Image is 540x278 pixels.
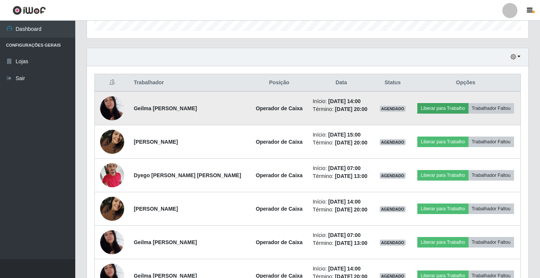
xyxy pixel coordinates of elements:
button: Liberar para Trabalho [417,237,468,248]
span: AGENDADO [380,106,406,112]
button: Liberar para Trabalho [417,170,468,181]
li: Término: [313,239,370,247]
button: Liberar para Trabalho [417,204,468,214]
li: Término: [313,105,370,113]
img: 1699231984036.jpeg [100,87,124,130]
th: Posição [250,74,308,92]
li: Início: [313,198,370,206]
th: Status [374,74,411,92]
button: Trabalhador Faltou [469,137,514,147]
strong: [PERSON_NAME] [134,139,178,145]
button: Trabalhador Faltou [469,103,514,114]
li: Início: [313,131,370,139]
button: Liberar para Trabalho [417,137,468,147]
time: [DATE] 13:00 [335,173,367,179]
li: Início: [313,164,370,172]
li: Início: [313,97,370,105]
img: 1699231984036.jpeg [100,221,124,264]
li: Término: [313,139,370,147]
span: AGENDADO [380,173,406,179]
time: [DATE] 13:00 [335,240,367,246]
th: Trabalhador [129,74,250,92]
strong: Operador de Caixa [256,239,303,245]
span: AGENDADO [380,139,406,145]
strong: [PERSON_NAME] [134,206,178,212]
button: Trabalhador Faltou [469,237,514,248]
strong: Operador de Caixa [256,139,303,145]
span: AGENDADO [380,240,406,246]
img: CoreUI Logo [12,6,46,15]
time: [DATE] 14:00 [328,199,361,205]
strong: Operador de Caixa [256,206,303,212]
time: [DATE] 20:00 [335,140,367,146]
li: Término: [313,206,370,214]
th: Opções [411,74,521,92]
li: Início: [313,265,370,273]
button: Trabalhador Faltou [469,204,514,214]
strong: Operador de Caixa [256,105,303,111]
strong: Dyego [PERSON_NAME] [PERSON_NAME] [134,172,241,178]
th: Data [308,74,374,92]
time: [DATE] 07:00 [328,165,361,171]
img: 1696887105961.jpeg [100,193,124,225]
img: 1696887105961.jpeg [100,126,124,158]
time: [DATE] 14:00 [328,98,361,104]
time: [DATE] 14:00 [328,266,361,272]
button: Trabalhador Faltou [469,170,514,181]
strong: Geilma [PERSON_NAME] [134,105,197,111]
time: [DATE] 07:00 [328,232,361,238]
strong: Geilma [PERSON_NAME] [134,239,197,245]
button: Liberar para Trabalho [417,103,468,114]
li: Início: [313,231,370,239]
time: [DATE] 20:00 [335,106,367,112]
strong: Operador de Caixa [256,172,303,178]
li: Término: [313,172,370,180]
img: 1741826148632.jpeg [100,159,124,191]
time: [DATE] 20:00 [335,207,367,213]
span: AGENDADO [380,206,406,212]
time: [DATE] 15:00 [328,132,361,138]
